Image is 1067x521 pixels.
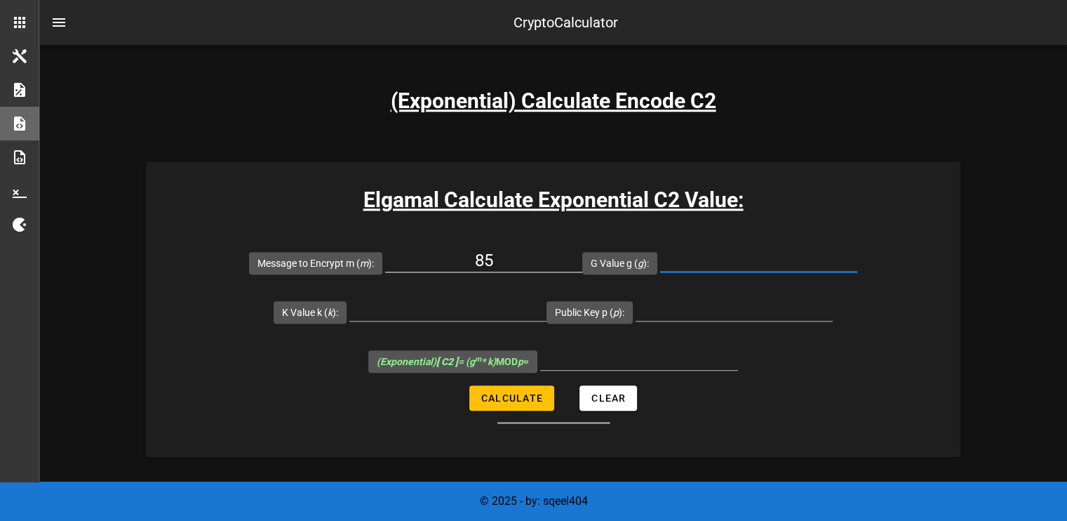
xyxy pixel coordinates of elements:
span: MOD = [377,356,529,367]
label: Public Key p ( ): [555,305,624,319]
i: p [613,307,619,318]
b: [ C2 ] [436,356,458,367]
i: k [328,307,333,318]
span: © 2025 - by: sqeel404 [480,494,588,508]
label: G Value g ( ): [591,256,649,270]
i: p [518,356,523,367]
div: CryptoCalculator [514,12,618,33]
span: Calculate [481,393,543,404]
span: Clear [591,393,626,404]
button: Calculate [469,385,554,411]
i: m [360,258,368,269]
label: Message to Encrypt m ( ): [257,256,374,270]
i: (Exponential) = (g * k) [377,356,496,367]
button: nav-menu-toggle [42,6,76,39]
h3: Elgamal Calculate Exponential C2 Value: [146,184,960,216]
sup: m [475,355,481,364]
i: g [638,258,643,269]
h3: (Exponential) Calculate Encode C2 [391,85,716,117]
button: Clear [579,385,637,411]
label: K Value k ( ): [282,305,338,319]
